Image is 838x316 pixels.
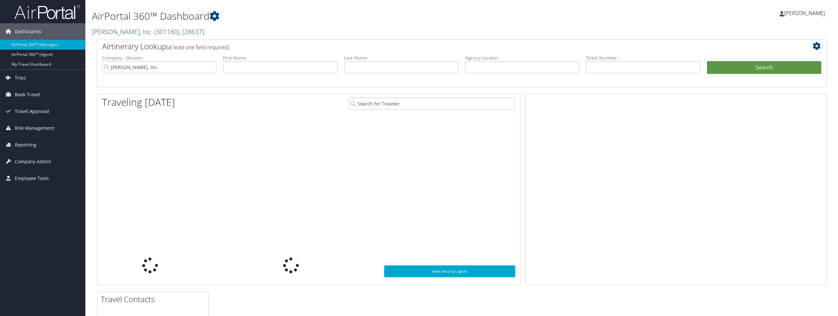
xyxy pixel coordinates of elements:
span: (at least one field required) [166,44,229,51]
span: Travel Approval [15,103,49,120]
label: Ticket Number: [586,55,700,61]
a: View SecurityLogic® [384,265,515,277]
span: [PERSON_NAME] [784,10,825,17]
label: Company - Division: [102,55,216,61]
h1: Traveling [DATE] [102,95,175,109]
img: airportal-logo.png [14,4,80,20]
input: Search for Traveler [349,98,515,110]
h2: Travel Contacts [101,294,209,305]
span: Reporting [15,137,36,153]
span: Company Admin [15,153,51,170]
label: Last Name: [344,55,458,61]
span: Trips [15,70,26,86]
span: Risk Management [15,120,54,136]
a: [PERSON_NAME] [780,3,831,23]
span: Book Travel [15,86,40,103]
h1: AirPortal 360™ Dashboard [92,9,585,23]
h2: Airtinerary Lookup [102,41,761,52]
label: Agency Locator: [465,55,579,61]
button: Search [707,61,821,74]
label: First Name: [223,55,337,61]
span: , [ 28637 ] [179,27,204,36]
a: [PERSON_NAME], Inc. [92,27,204,36]
span: Dashboards [15,23,41,40]
span: Employee Tools [15,170,49,187]
span: ( 301160 ) [154,27,179,36]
